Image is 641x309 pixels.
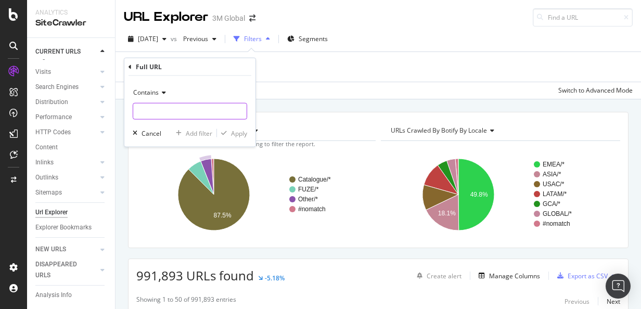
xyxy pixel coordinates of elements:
div: Next [607,297,620,306]
div: Performance [35,112,72,123]
button: Filters [229,31,274,47]
a: DISAPPEARED URLS [35,259,97,281]
div: Open Intercom Messenger [606,274,631,299]
div: NEW URLS [35,244,66,255]
a: Search Engines [35,82,97,93]
div: arrow-right-arrow-left [249,15,255,22]
text: #nomatch [298,205,326,213]
a: Content [35,142,108,153]
a: NEW URLS [35,244,97,255]
a: Inlinks [35,157,97,168]
text: USAC/* [543,181,565,188]
a: CURRENT URLS [35,46,97,57]
button: [DATE] [124,31,171,47]
input: Find a URL [533,8,633,27]
div: Add filter [186,128,212,137]
div: Manage Columns [489,272,540,280]
button: Create alert [413,267,461,284]
button: Export as CSV [553,267,608,284]
span: Previous [179,34,208,43]
div: Analysis Info [35,290,72,301]
text: ASIA/* [543,171,561,178]
button: Add filter [172,128,212,138]
div: Filters [244,34,262,43]
a: Analysis Info [35,290,108,301]
div: Apply [231,128,247,137]
span: vs [171,34,179,43]
a: Outlinks [35,172,97,183]
button: Cancel [129,128,161,138]
span: Segments [299,34,328,43]
span: Hold CTRL while clicking to filter the report. [197,140,315,148]
div: Previous [565,297,589,306]
div: Inlinks [35,157,54,168]
text: LATAM/* [543,190,567,198]
text: Other/* [298,196,318,203]
text: Catalogue/* [298,176,331,183]
text: 87.5% [214,212,232,219]
div: HTTP Codes [35,127,71,138]
div: Sitemaps [35,187,62,198]
div: Content [35,142,58,153]
text: #nomatch [543,220,570,227]
div: Switch to Advanced Mode [558,86,633,95]
button: Previous [565,295,589,307]
a: HTTP Codes [35,127,97,138]
span: Contains [133,88,159,97]
a: Performance [35,112,97,123]
text: GLOBAL/* [543,210,572,217]
button: Next [607,295,620,307]
div: 3M Global [212,13,245,23]
text: 18.1% [438,210,456,217]
a: Explorer Bookmarks [35,222,108,233]
text: 49.8% [470,191,488,198]
div: Distribution [35,97,68,108]
div: -5.18% [265,274,285,282]
div: Full URL [136,62,162,71]
div: DISAPPEARED URLS [35,259,88,281]
a: Sitemaps [35,187,97,198]
div: Outlinks [35,172,58,183]
div: Explorer Bookmarks [35,222,92,233]
text: FUZE/* [298,186,319,193]
button: Switch to Advanced Mode [554,82,633,99]
button: Segments [283,31,332,47]
svg: A chart. [381,149,617,240]
button: Previous [179,31,221,47]
button: Apply [217,128,247,138]
button: Manage Columns [475,269,540,282]
div: URL Explorer [124,8,208,26]
div: Visits [35,67,51,78]
div: Url Explorer [35,207,68,218]
div: CURRENT URLS [35,46,81,57]
div: SiteCrawler [35,17,107,29]
svg: A chart. [136,149,372,240]
div: Export as CSV [568,272,608,280]
div: Analytics [35,8,107,17]
span: 991,893 URLs found [136,267,254,284]
div: Cancel [142,128,161,137]
span: URLs Crawled By Botify By locale [391,126,487,135]
span: 2025 Sep. 7th [138,34,158,43]
a: Url Explorer [35,207,108,218]
text: EMEA/* [543,161,565,168]
a: Visits [35,67,97,78]
div: Showing 1 to 50 of 991,893 entries [136,295,236,307]
div: Search Engines [35,82,79,93]
h4: URLs Crawled By Botify By locale [389,122,611,139]
text: GCA/* [543,200,560,208]
div: Create alert [427,272,461,280]
a: Distribution [35,97,97,108]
